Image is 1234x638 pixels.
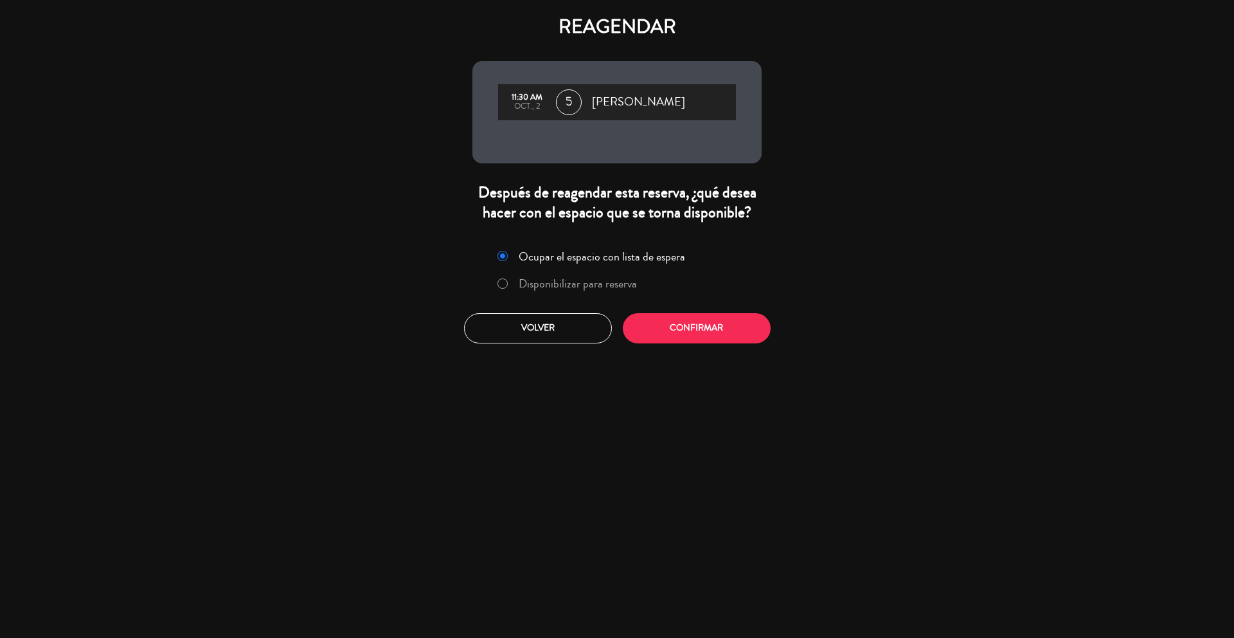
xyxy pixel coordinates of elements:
[519,278,637,289] label: Disponibilizar para reserva
[556,89,582,115] span: 5
[519,251,685,262] label: Ocupar el espacio con lista de espera
[505,102,550,111] div: oct., 2
[472,15,762,39] h4: REAGENDAR
[623,313,771,343] button: Confirmar
[592,93,685,112] span: [PERSON_NAME]
[464,313,612,343] button: Volver
[472,183,762,223] div: Después de reagendar esta reserva, ¿qué desea hacer con el espacio que se torna disponible?
[505,93,550,102] div: 11:30 AM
